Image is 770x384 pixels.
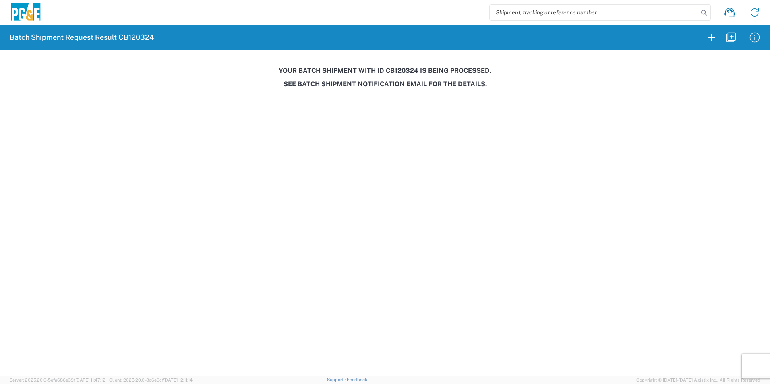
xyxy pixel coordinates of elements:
a: Feedback [347,377,367,382]
span: [DATE] 11:47:12 [75,378,106,382]
span: [DATE] 12:11:14 [164,378,192,382]
img: pge [10,3,42,22]
h2: Batch Shipment Request Result CB120324 [10,33,154,42]
a: Support [327,377,347,382]
input: Shipment, tracking or reference number [490,5,698,20]
span: Server: 2025.20.0-5efa686e39f [10,378,106,382]
h3: See Batch Shipment Notification email for the details. [6,80,764,88]
h3: Your batch shipment with id CB120324 is being processed. [6,67,764,74]
span: Client: 2025.20.0-8c6e0cf [109,378,192,382]
span: Copyright © [DATE]-[DATE] Agistix Inc., All Rights Reserved [636,376,760,384]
